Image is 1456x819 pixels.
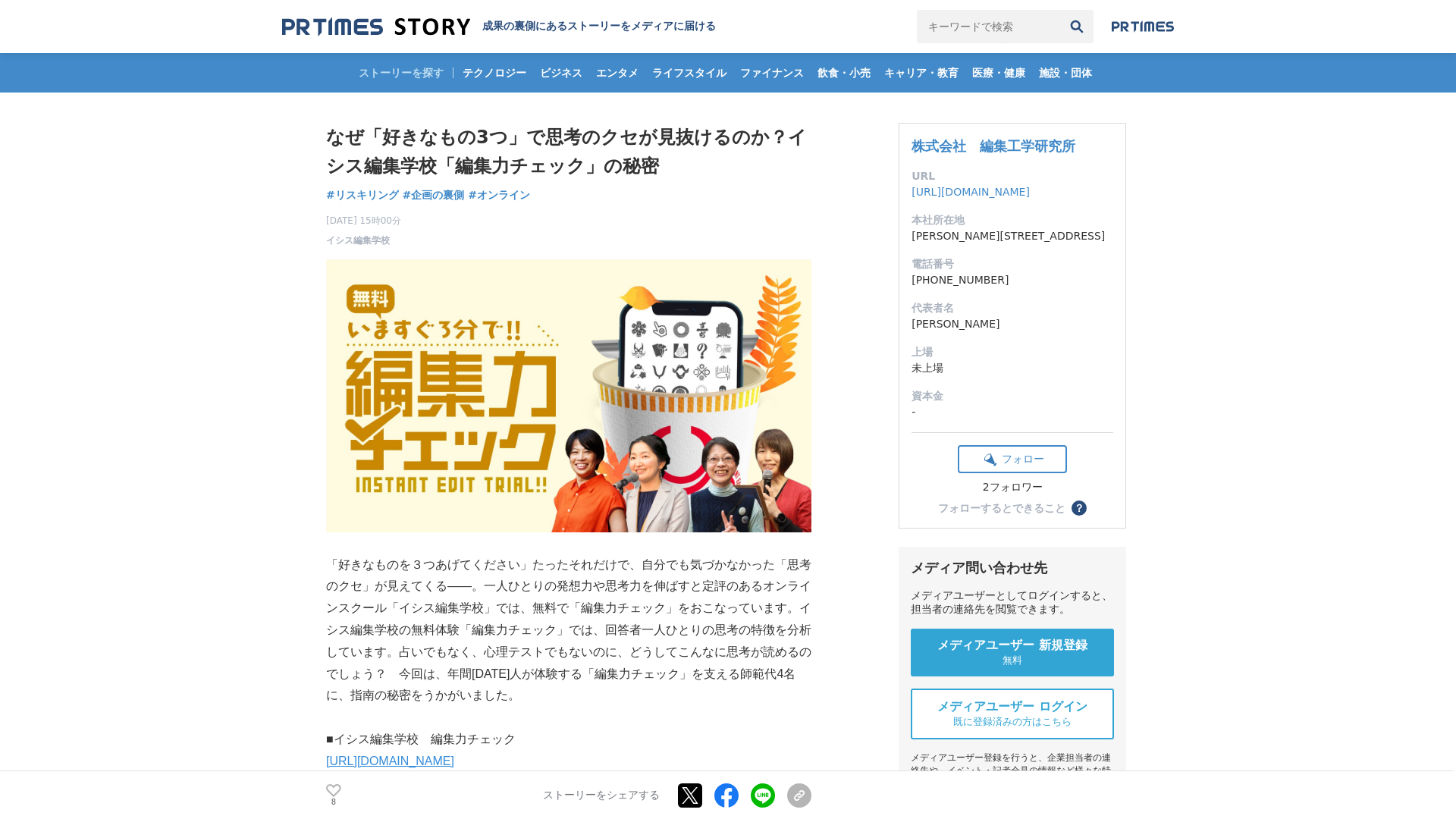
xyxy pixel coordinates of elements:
p: ストーリーをシェアする [543,789,660,802]
dd: 未上場 [912,360,1113,376]
a: ファイナンス [734,53,810,93]
img: 成果の裏側にあるストーリーをメディアに届ける [282,17,470,37]
a: #リスキリング [326,187,399,203]
div: 2フォロワー [958,481,1067,494]
a: 成果の裏側にあるストーリーをメディアに届ける 成果の裏側にあるストーリーをメディアに届ける [282,17,716,37]
button: フォロー [958,445,1067,473]
span: メディアユーザー 新規登録 [937,638,1087,654]
a: #オンライン [468,187,530,203]
div: メディアユーザー登録を行うと、企業担当者の連絡先や、イベント・記者会見の情報など様々な特記情報を閲覧できます。 ※内容はストーリー・プレスリリースにより異なります。 [911,752,1114,816]
span: 施設・団体 [1033,66,1098,80]
span: テクノロジー [457,66,532,80]
button: 検索 [1060,10,1094,43]
dt: 本社所在地 [912,212,1113,228]
div: メディア問い合わせ先 [911,559,1114,577]
dt: 代表者名 [912,300,1113,316]
a: [URL][DOMAIN_NAME] [912,186,1030,198]
h2: 成果の裏側にあるストーリーをメディアに届ける [482,20,716,33]
dt: 電話番号 [912,256,1113,272]
a: エンタメ [590,53,645,93]
p: 8 [326,799,341,806]
span: エンタメ [590,66,645,80]
a: キャリア・教育 [878,53,965,93]
a: ビジネス [534,53,588,93]
dd: - [912,404,1113,420]
a: 医療・健康 [966,53,1031,93]
input: キーワードで検索 [917,10,1060,43]
img: thumbnail_16603570-a315-11f0-9420-dbc182b1518c.png [326,259,811,532]
button: ？ [1072,500,1087,516]
span: ファイナンス [734,66,810,80]
span: 医療・健康 [966,66,1031,80]
span: メディアユーザー ログイン [937,699,1087,715]
a: #企画の裏側 [403,187,465,203]
img: prtimes [1112,20,1174,33]
span: 既に登録済みの方はこちら [953,715,1072,729]
span: ライフスタイル [646,66,733,80]
a: メディアユーザー 新規登録 無料 [911,629,1114,676]
a: 飲食・小売 [811,53,877,93]
dd: [PHONE_NUMBER] [912,272,1113,288]
a: ライフスタイル [646,53,733,93]
a: [URL][DOMAIN_NAME] [326,755,454,767]
span: #企画の裏側 [403,188,465,202]
span: 飲食・小売 [811,66,877,80]
span: ビジネス [534,66,588,80]
dt: 資本金 [912,388,1113,404]
dd: [PERSON_NAME] [912,316,1113,332]
a: メディアユーザー ログイン 既に登録済みの方はこちら [911,689,1114,739]
p: ■イシス編集学校 編集力チェック [326,729,811,751]
a: 株式会社 編集工学研究所 [912,138,1075,154]
a: 施設・団体 [1033,53,1098,93]
a: イシス編集学校 [326,234,390,247]
p: 「好きなものを３つあげてください」たったそれだけで、自分でも気づかなかった「思考のクセ」が見えてくる――。一人ひとりの発想力や思考力を伸ばすと定評のあるオンラインスクール「イシス編集学校」では、... [326,554,811,708]
span: キャリア・教育 [878,66,965,80]
span: #リスキリング [326,188,399,202]
h1: なぜ「好きなもの3つ」で思考のクセが見抜けるのか？イシス編集学校「編集力チェック」の秘密 [326,123,811,181]
span: 無料 [1003,654,1022,667]
dt: 上場 [912,344,1113,360]
div: フォローするとできること [938,503,1065,513]
span: #オンライン [468,188,530,202]
dt: URL [912,168,1113,184]
dd: [PERSON_NAME][STREET_ADDRESS] [912,228,1113,244]
a: テクノロジー [457,53,532,93]
div: メディアユーザーとしてログインすると、担当者の連絡先を閲覧できます。 [911,589,1114,617]
span: [DATE] 15時00分 [326,214,401,227]
span: ？ [1074,503,1084,513]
